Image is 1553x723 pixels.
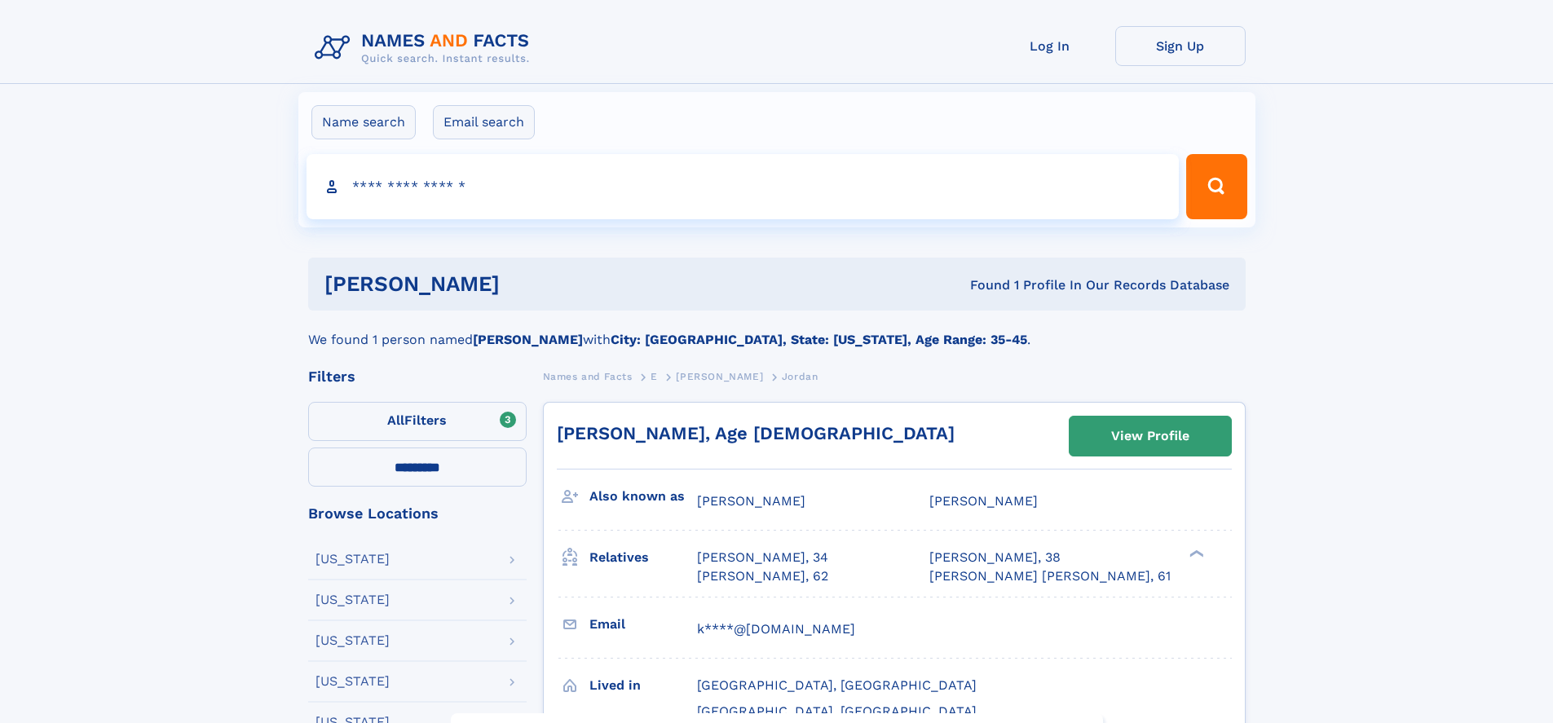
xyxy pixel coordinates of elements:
div: Browse Locations [308,506,527,521]
b: City: [GEOGRAPHIC_DATA], State: [US_STATE], Age Range: 35-45 [611,332,1027,347]
div: Filters [308,369,527,384]
a: Sign Up [1115,26,1246,66]
span: [GEOGRAPHIC_DATA], [GEOGRAPHIC_DATA] [697,677,977,693]
h3: Also known as [589,483,697,510]
span: E [651,371,658,382]
button: Search Button [1186,154,1246,219]
h1: [PERSON_NAME] [324,274,735,294]
div: View Profile [1111,417,1189,455]
label: Filters [308,402,527,441]
span: Jordan [782,371,818,382]
a: [PERSON_NAME] [676,366,763,386]
span: [PERSON_NAME] [676,371,763,382]
label: Name search [311,105,416,139]
div: Found 1 Profile In Our Records Database [735,276,1229,294]
label: Email search [433,105,535,139]
div: We found 1 person named with . [308,311,1246,350]
a: [PERSON_NAME] [PERSON_NAME], 61 [929,567,1171,585]
b: [PERSON_NAME] [473,332,583,347]
h3: Relatives [589,544,697,571]
a: [PERSON_NAME], 34 [697,549,828,566]
a: E [651,366,658,386]
a: View Profile [1070,417,1231,456]
div: [US_STATE] [315,553,390,566]
a: [PERSON_NAME], 62 [697,567,828,585]
div: [US_STATE] [315,634,390,647]
span: [PERSON_NAME] [697,493,805,509]
h3: Email [589,611,697,638]
a: Names and Facts [543,366,633,386]
h3: Lived in [589,672,697,699]
img: Logo Names and Facts [308,26,543,70]
span: [GEOGRAPHIC_DATA], [GEOGRAPHIC_DATA] [697,703,977,719]
input: search input [307,154,1180,219]
div: ❯ [1185,549,1205,559]
a: Log In [985,26,1115,66]
a: [PERSON_NAME], 38 [929,549,1061,566]
div: [US_STATE] [315,675,390,688]
a: [PERSON_NAME], Age [DEMOGRAPHIC_DATA] [557,423,955,443]
div: [US_STATE] [315,593,390,606]
span: All [387,412,404,428]
span: [PERSON_NAME] [929,493,1038,509]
